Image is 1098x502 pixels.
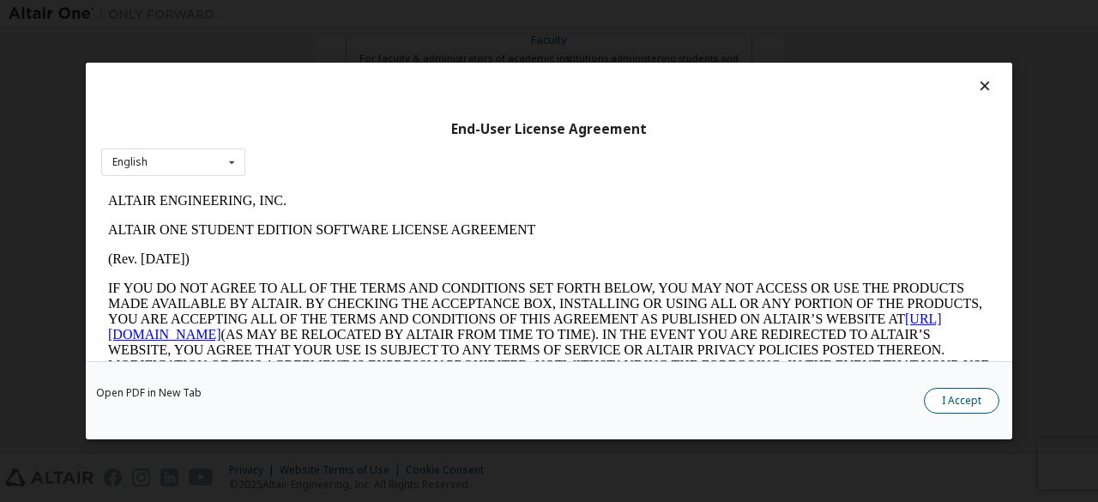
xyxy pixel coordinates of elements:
p: ALTAIR ONE STUDENT EDITION SOFTWARE LICENSE AGREEMENT [7,36,889,51]
a: [URL][DOMAIN_NAME] [7,125,841,155]
div: English [112,157,148,167]
a: Open PDF in New Tab [96,388,202,398]
p: ALTAIR ENGINEERING, INC. [7,7,889,22]
div: End-User License Agreement [101,121,997,138]
p: IF YOU DO NOT AGREE TO ALL OF THE TERMS AND CONDITIONS SET FORTH BELOW, YOU MAY NOT ACCESS OR USE... [7,94,889,218]
p: (Rev. [DATE]) [7,65,889,81]
button: I Accept [924,388,999,414]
